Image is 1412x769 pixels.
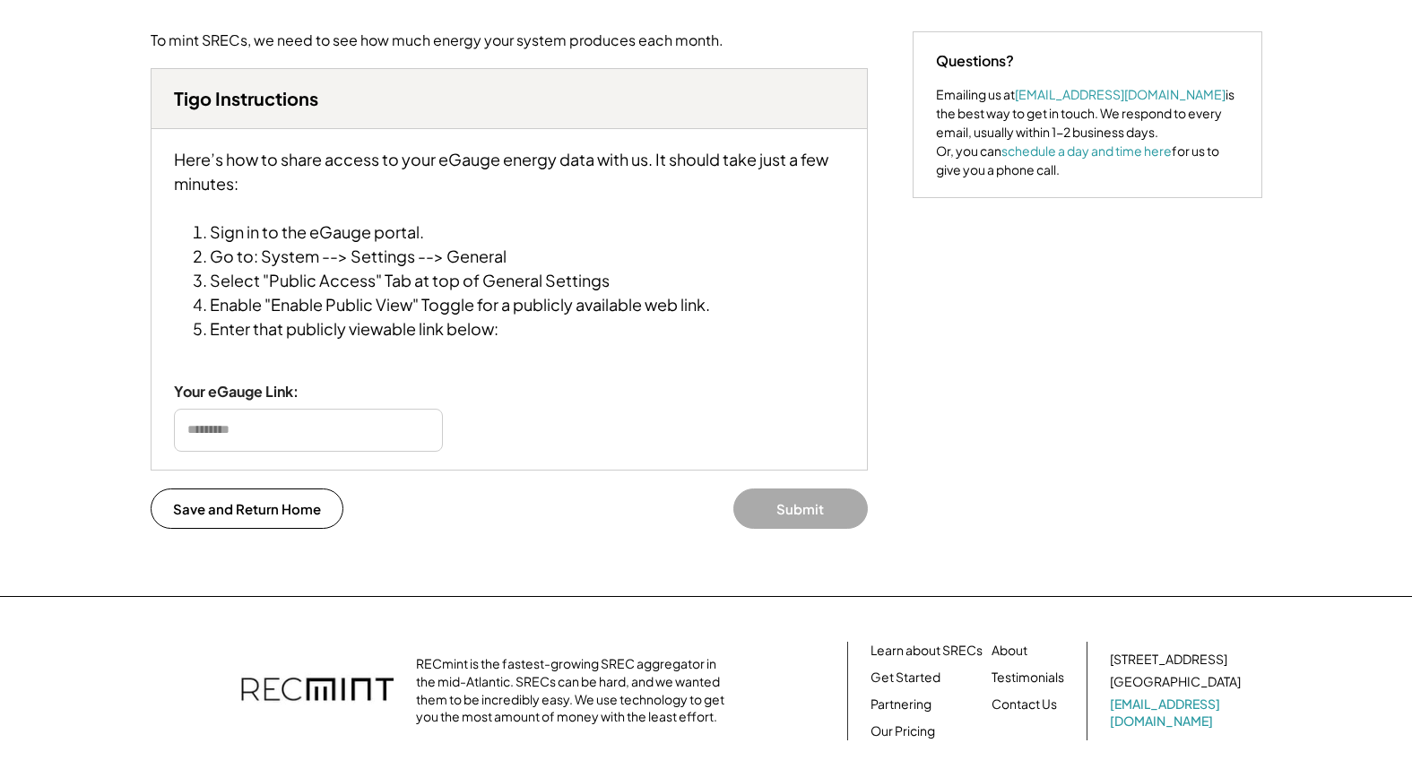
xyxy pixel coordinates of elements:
[871,669,940,687] a: Get Started
[151,488,343,529] button: Save and Return Home
[174,87,318,110] h3: Tigo Instructions
[936,50,1014,72] div: Questions?
[1110,651,1227,669] div: [STREET_ADDRESS]
[210,316,845,341] li: Enter that publicly viewable link below:
[992,642,1027,660] a: About
[241,660,394,722] img: recmint-logotype%403x.png
[416,655,734,725] div: RECmint is the fastest-growing SREC aggregator in the mid-Atlantic. SRECs can be hard, and we wan...
[1001,143,1172,159] a: schedule a day and time here
[151,31,723,50] div: To mint SRECs, we need to see how much energy your system produces each month.
[174,147,845,365] div: Here’s how to share access to your eGauge energy data with us. It should take just a few minutes:
[1110,696,1244,730] a: [EMAIL_ADDRESS][DOMAIN_NAME]
[992,696,1057,713] a: Contact Us
[871,696,931,713] a: Partnering
[936,85,1239,179] div: Emailing us at is the best way to get in touch. We respond to every email, usually within 1-2 bus...
[1015,86,1226,102] a: [EMAIL_ADDRESS][DOMAIN_NAME]
[871,722,935,740] a: Our Pricing
[871,642,983,660] a: Learn about SRECs
[992,669,1064,687] a: Testimonials
[1110,673,1241,691] div: [GEOGRAPHIC_DATA]
[174,383,353,402] div: Your eGauge Link:
[210,292,845,316] li: Enable "Enable Public View" Toggle for a publicly available web link.
[210,244,845,268] li: Go to: System --> Settings --> General
[210,268,845,292] li: Select "Public Access" Tab at top of General Settings
[210,220,845,244] li: Sign in to the eGauge portal.
[733,488,868,529] button: Submit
